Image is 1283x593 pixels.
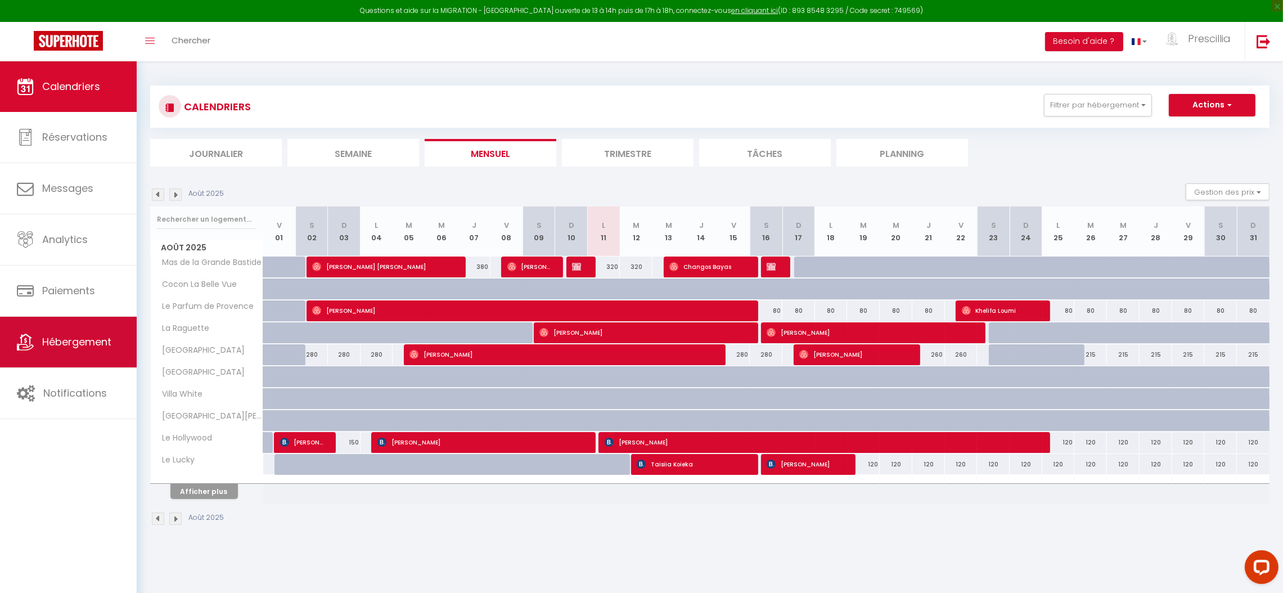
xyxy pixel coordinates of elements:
[572,256,583,277] span: [PERSON_NAME]
[605,432,1039,453] span: [PERSON_NAME]
[945,344,978,365] div: 260
[1010,454,1042,475] div: 120
[361,206,393,257] th: 04
[458,206,490,257] th: 07
[490,206,523,257] th: 08
[1250,220,1256,231] abbr: D
[425,139,556,167] li: Mensuel
[42,130,107,144] span: Réservations
[263,206,296,257] th: 01
[767,256,777,277] span: [PERSON_NAME]
[799,344,908,365] span: [PERSON_NAME]
[991,220,996,231] abbr: S
[569,220,574,231] abbr: D
[699,139,831,167] li: Tâches
[152,410,265,423] span: [GEOGRAPHIC_DATA][PERSON_NAME]
[295,206,328,257] th: 02
[163,22,219,61] a: Chercher
[1186,220,1191,231] abbr: V
[406,220,412,231] abbr: M
[764,220,769,231] abbr: S
[472,220,476,231] abbr: J
[539,322,746,343] span: [PERSON_NAME]
[1204,300,1237,321] div: 80
[1074,454,1107,475] div: 120
[1107,300,1140,321] div: 80
[1140,206,1172,257] th: 28
[880,206,912,257] th: 20
[945,206,978,257] th: 22
[847,454,880,475] div: 120
[425,206,458,257] th: 06
[718,344,750,365] div: 280
[602,220,606,231] abbr: L
[152,300,257,313] span: Le Parfum de Provence
[1107,454,1140,475] div: 120
[42,79,100,93] span: Calendriers
[815,206,848,257] th: 18
[1154,220,1158,231] abbr: J
[1120,220,1127,231] abbr: M
[1044,94,1152,116] button: Filtrer par hébergement
[562,139,694,167] li: Trimestre
[1107,206,1140,257] th: 27
[280,432,323,453] span: [PERSON_NAME]
[962,300,1038,321] span: Khelifa Loumi
[458,257,490,277] div: 380
[188,188,224,199] p: Août 2025
[341,220,347,231] abbr: D
[152,322,213,335] span: La Raguette
[375,220,379,231] abbr: L
[1237,432,1270,453] div: 120
[1237,344,1270,365] div: 215
[767,453,843,475] span: [PERSON_NAME]
[1172,432,1205,453] div: 120
[750,300,782,321] div: 80
[152,388,206,401] span: Villa White
[152,366,248,379] span: [GEOGRAPHIC_DATA]
[1218,220,1223,231] abbr: S
[665,220,672,231] abbr: M
[1023,220,1029,231] abbr: D
[731,6,778,15] a: en cliquant ici
[588,257,620,277] div: 320
[328,344,361,365] div: 280
[782,300,815,321] div: 80
[507,256,551,277] span: [PERSON_NAME]
[361,344,393,365] div: 280
[977,206,1010,257] th: 23
[796,220,802,231] abbr: D
[1172,454,1205,475] div: 120
[1237,206,1270,257] th: 31
[1204,454,1237,475] div: 120
[1237,454,1270,475] div: 120
[312,300,747,321] span: [PERSON_NAME]
[1236,546,1283,593] iframe: LiveChat chat widget
[1107,344,1140,365] div: 215
[977,454,1010,475] div: 120
[555,206,588,257] th: 10
[815,300,848,321] div: 80
[277,220,282,231] abbr: V
[847,300,880,321] div: 80
[926,220,931,231] abbr: J
[1057,220,1060,231] abbr: L
[172,34,210,46] span: Chercher
[847,206,880,257] th: 19
[1164,32,1181,46] img: ...
[860,220,867,231] abbr: M
[152,257,265,269] span: Mas de la Grande Bastide
[1042,454,1075,475] div: 120
[669,256,745,277] span: Changos Bayas
[1140,344,1172,365] div: 215
[1140,454,1172,475] div: 120
[1169,94,1255,116] button: Actions
[1042,432,1075,453] div: 120
[1172,300,1205,321] div: 80
[782,206,815,257] th: 17
[1204,344,1237,365] div: 215
[328,432,361,453] div: 150
[836,139,968,167] li: Planning
[34,31,103,51] img: Super Booking
[718,206,750,257] th: 15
